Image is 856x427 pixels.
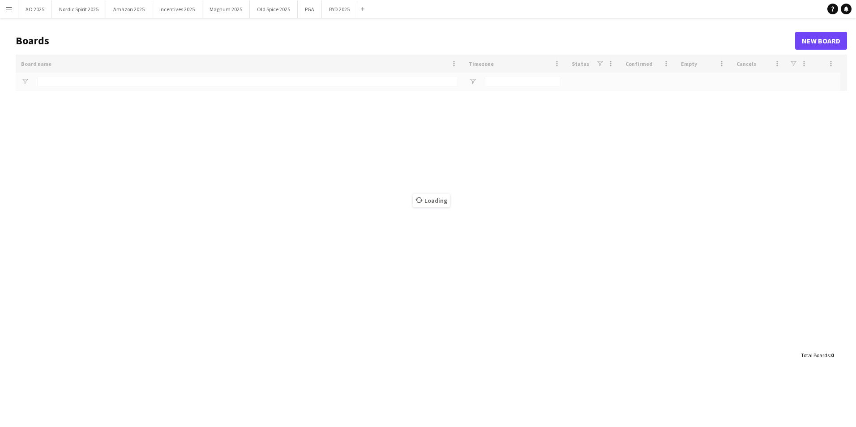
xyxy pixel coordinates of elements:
[298,0,322,18] button: PGA
[18,0,52,18] button: AO 2025
[152,0,202,18] button: Incentives 2025
[801,352,830,359] span: Total Boards
[250,0,298,18] button: Old Spice 2025
[795,32,847,50] a: New Board
[322,0,357,18] button: BYD 2025
[801,346,834,364] div: :
[52,0,106,18] button: Nordic Spirit 2025
[106,0,152,18] button: Amazon 2025
[413,194,450,207] span: Loading
[831,352,834,359] span: 0
[16,34,795,47] h1: Boards
[202,0,250,18] button: Magnum 2025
